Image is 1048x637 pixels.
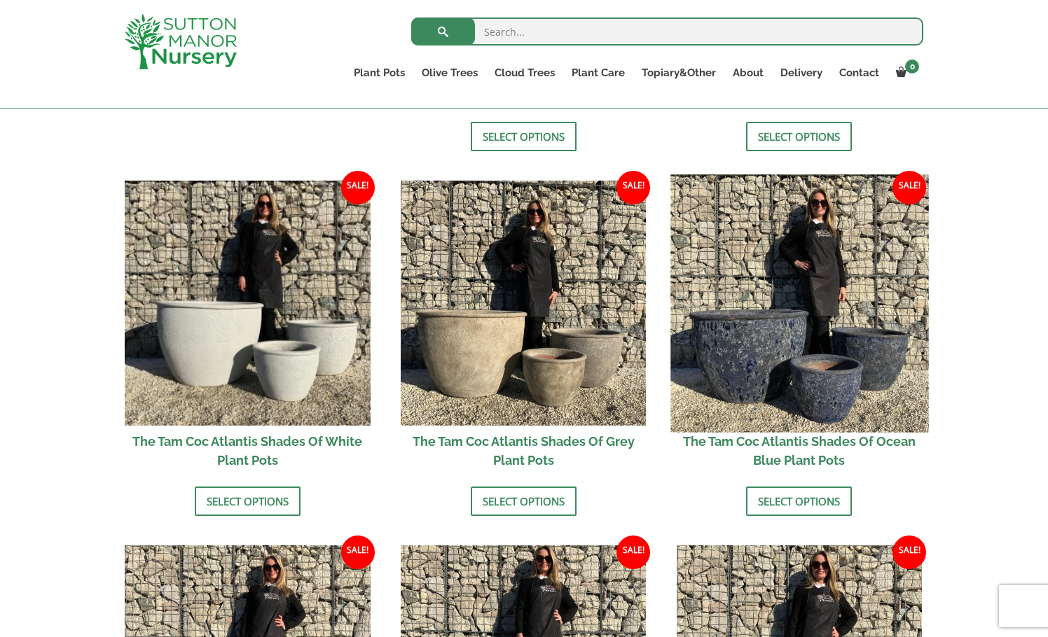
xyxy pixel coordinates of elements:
[471,122,577,151] a: Select options for “The Hanoi Atlantis Shades Of White Plant Pots”
[677,181,923,477] a: Sale! The Tam Coc Atlantis Shades Of Ocean Blue Plant Pots
[670,174,928,432] img: The Tam Coc Atlantis Shades Of Ocean Blue Plant Pots
[125,181,371,477] a: Sale! The Tam Coc Atlantis Shades Of White Plant Pots
[401,181,647,477] a: Sale! The Tam Coc Atlantis Shades Of Grey Plant Pots
[772,63,831,83] a: Delivery
[411,17,923,45] input: Search...
[125,14,237,69] img: logo
[888,63,923,83] a: 0
[401,426,647,476] h2: The Tam Coc Atlantis Shades Of Grey Plant Pots
[616,171,650,204] span: Sale!
[345,63,413,83] a: Plant Pots
[746,122,852,151] a: Select options for “The Tam Coc Atlantis Shades Of Golden Rust Plant Pots”
[905,59,919,73] span: 0
[401,181,647,426] img: The Tam Coc Atlantis Shades Of Grey Plant Pots
[724,63,772,83] a: About
[831,63,888,83] a: Contact
[746,486,852,516] a: Select options for “The Tam Coc Atlantis Shades Of Ocean Blue Plant Pots”
[195,486,301,516] a: Select options for “The Tam Coc Atlantis Shades Of White Plant Pots”
[125,181,371,426] img: The Tam Coc Atlantis Shades Of White Plant Pots
[616,535,650,569] span: Sale!
[677,426,923,476] h2: The Tam Coc Atlantis Shades Of Ocean Blue Plant Pots
[471,486,577,516] a: Select options for “The Tam Coc Atlantis Shades Of Grey Plant Pots”
[633,63,724,83] a: Topiary&Other
[892,171,926,204] span: Sale!
[125,426,371,476] h2: The Tam Coc Atlantis Shades Of White Plant Pots
[413,63,486,83] a: Olive Trees
[892,535,926,569] span: Sale!
[341,535,375,569] span: Sale!
[486,63,563,83] a: Cloud Trees
[341,171,375,204] span: Sale!
[563,63,633,83] a: Plant Care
